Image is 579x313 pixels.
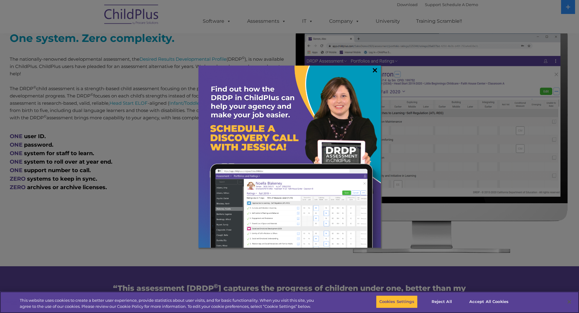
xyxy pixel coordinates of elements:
[371,67,378,73] a: ×
[376,295,418,308] button: Cookies Settings
[563,295,576,308] button: Close
[466,295,512,308] button: Accept All Cookies
[20,298,319,309] div: This website uses cookies to create a better user experience, provide statistics about user visit...
[423,295,461,308] button: Reject All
